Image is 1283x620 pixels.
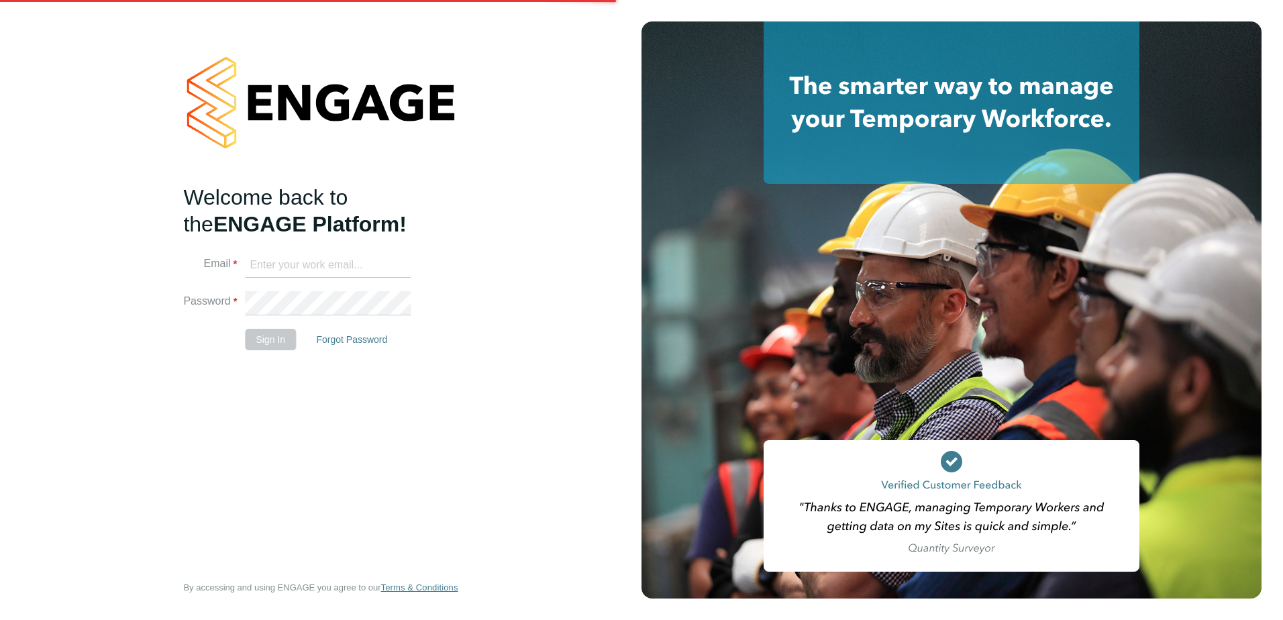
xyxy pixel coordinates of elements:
[183,257,237,271] label: Email
[183,184,445,238] h2: ENGAGE Platform!
[381,582,458,593] a: Terms & Conditions
[183,185,348,236] span: Welcome back to the
[305,329,398,350] button: Forgot Password
[183,295,237,309] label: Password
[245,329,296,350] button: Sign In
[245,254,411,278] input: Enter your work email...
[183,582,458,592] span: By accessing and using ENGAGE you agree to our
